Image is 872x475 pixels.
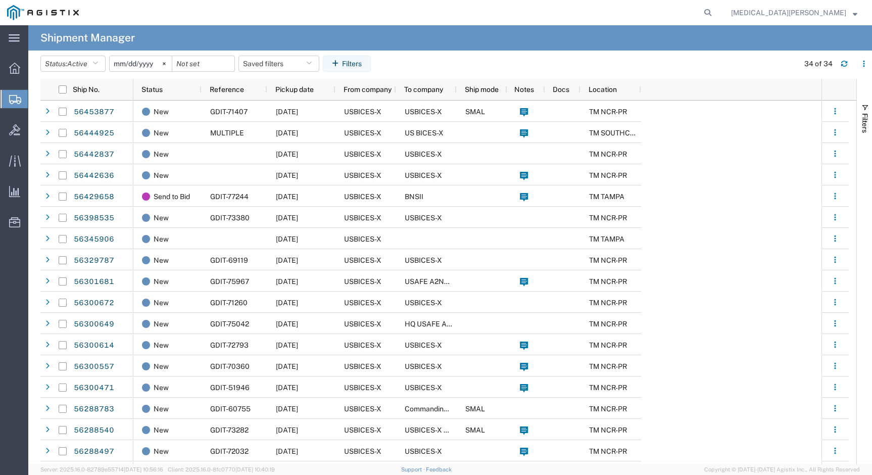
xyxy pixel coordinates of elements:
[154,122,169,144] span: New
[154,313,169,335] span: New
[276,341,298,349] span: 08/11/2025
[404,85,443,93] span: To company
[73,422,115,439] a: 56288540
[344,362,381,370] span: USBICES-X
[73,295,115,311] a: 56300672
[514,85,534,93] span: Notes
[344,171,381,179] span: USBICES-X
[731,7,846,18] span: Alexia Massiah-Alexis
[124,466,163,472] span: [DATE] 10:56:16
[344,320,381,328] span: USBICES-X
[344,193,381,201] span: USBICES-X
[405,150,442,158] span: USBICES-X
[40,466,163,472] span: Server: 2025.16.0-82789e55714
[344,384,381,392] span: USBICES-X
[276,193,298,201] span: 08/11/2025
[589,235,624,243] span: TM TAMPA
[276,320,298,328] span: 08/11/2025
[210,108,248,116] span: GDIT-71407
[210,299,248,307] span: GDIT-71260
[238,56,319,72] button: Saved filters
[73,401,115,417] a: 56288783
[405,341,442,349] span: USBICES-X
[589,214,627,222] span: TM NCR-PR
[589,362,627,370] span: TM NCR-PR
[344,405,381,413] span: USBICES-X
[405,256,442,264] span: USBICES-X
[154,356,169,377] span: New
[589,426,627,434] span: TM NCR-PR
[276,299,298,307] span: 07/31/2025
[276,405,298,413] span: 07/24/2025
[344,299,381,307] span: USBICES-X
[73,168,115,184] a: 56442636
[344,447,381,455] span: USBICES-X
[73,104,115,120] a: 56453877
[154,101,169,122] span: New
[73,359,115,375] a: 56300557
[589,405,627,413] span: TM NCR-PR
[405,320,464,328] span: HQ USAFE A6/ON
[323,56,371,72] button: Filters
[276,362,298,370] span: 08/11/2025
[861,113,869,133] span: Filters
[154,292,169,313] span: New
[276,256,298,264] span: 07/30/2025
[168,466,275,472] span: Client: 2025.16.0-8fc0770
[154,398,169,419] span: New
[405,193,423,201] span: BNSII
[210,256,248,264] span: GDIT-69119
[67,60,87,68] span: Active
[210,341,249,349] span: GDIT-72793
[73,125,115,141] a: 56444925
[405,108,442,116] span: USBICES-X
[589,256,627,264] span: TM NCR-PR
[154,377,169,398] span: New
[276,214,298,222] span: 08/05/2025
[276,171,298,179] span: 08/08/2025
[154,419,169,441] span: New
[405,171,442,179] span: USBICES-X
[465,405,485,413] span: SMAL
[73,189,115,205] a: 56429658
[210,447,249,455] span: GDIT-72032
[344,235,381,243] span: USBICES-X
[110,56,172,71] input: Not set
[276,426,298,434] span: 07/24/2025
[344,108,381,116] span: USBICES-X
[73,231,115,248] a: 56345906
[210,129,244,137] span: MULTIPLE
[210,405,251,413] span: GDIT-60755
[141,85,163,93] span: Status
[73,338,115,354] a: 56300614
[344,341,381,349] span: USBICES-X
[172,56,234,71] input: Not set
[210,384,250,392] span: GDIT-51946
[589,320,627,328] span: TM NCR-PR
[154,207,169,228] span: New
[73,380,115,396] a: 56300471
[589,108,627,116] span: TM NCR-PR
[804,59,833,69] div: 34 of 34
[589,129,641,137] span: TM SOUTHCOM
[275,85,314,93] span: Pickup date
[405,426,473,434] span: USBICES-X Logistics
[405,214,442,222] span: USBICES-X
[73,444,115,460] a: 56288497
[210,277,249,286] span: GDIT-75967
[405,277,519,286] span: USAFE A2NK USBICES-X (EUCOM)
[154,228,169,250] span: New
[210,362,250,370] span: GDIT-70360
[426,466,452,472] a: Feedback
[589,384,627,392] span: TM NCR-PR
[276,277,298,286] span: 07/28/2025
[704,465,860,474] span: Copyright © [DATE]-[DATE] Agistix Inc., All Rights Reserved
[276,447,298,455] span: 07/28/2025
[276,150,298,158] span: 08/08/2025
[344,214,381,222] span: USBICES-X
[553,85,569,93] span: Docs
[465,85,499,93] span: Ship mode
[405,447,442,455] span: USBICES-X
[73,147,115,163] a: 56442837
[210,426,249,434] span: GDIT-73282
